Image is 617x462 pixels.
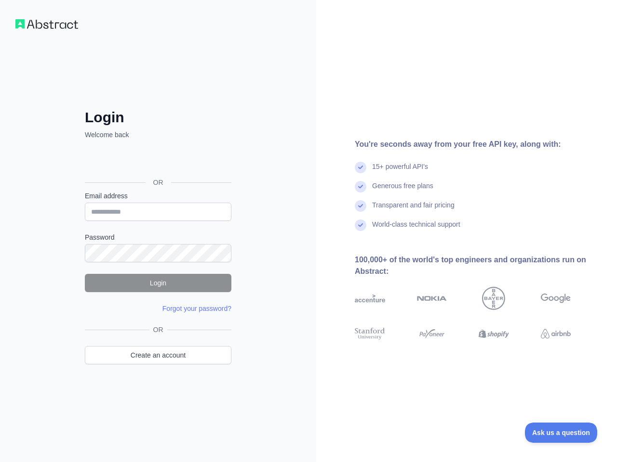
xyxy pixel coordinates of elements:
img: check mark [355,200,366,212]
div: You're seconds away from your free API key, along with: [355,139,602,150]
iframe: Toggle Customer Support [525,423,598,443]
img: check mark [355,162,366,173]
img: check mark [355,219,366,231]
p: Welcome back [85,130,231,140]
button: Login [85,274,231,292]
label: Email address [85,191,231,201]
div: Generous free plans [372,181,433,200]
a: Create an account [85,346,231,364]
img: shopify [479,326,509,341]
img: payoneer [417,326,447,341]
span: OR [146,178,171,187]
h2: Login [85,109,231,126]
img: airbnb [541,326,571,341]
span: OR [149,325,167,334]
img: nokia [417,287,447,310]
img: check mark [355,181,366,192]
a: Forgot your password? [162,305,231,312]
div: 100,000+ of the world's top engineers and organizations run on Abstract: [355,254,602,277]
label: Password [85,232,231,242]
img: bayer [482,287,505,310]
img: accenture [355,287,385,310]
div: World-class technical support [372,219,460,239]
div: 15+ powerful API's [372,162,428,181]
div: Transparent and fair pricing [372,200,455,219]
img: google [541,287,571,310]
iframe: Sign in with Google Button [80,150,234,171]
img: stanford university [355,326,385,341]
img: Workflow [15,19,78,29]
